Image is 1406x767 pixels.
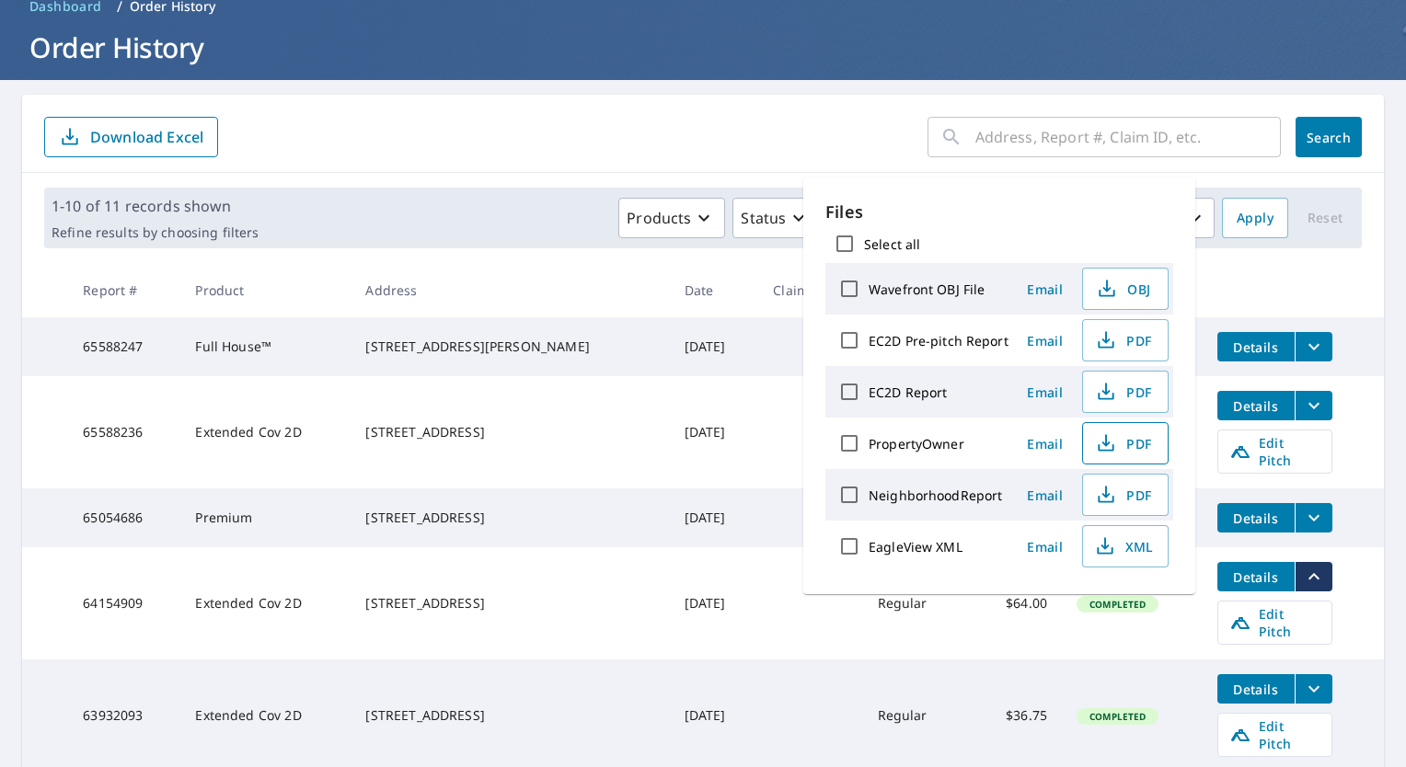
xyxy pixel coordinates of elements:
span: Email [1023,435,1067,452]
div: [STREET_ADDRESS] [365,423,654,441]
button: Email [1016,275,1075,303]
button: detailsBtn-65588247 [1217,332,1295,361]
span: Details [1228,681,1284,698]
span: Details [1228,338,1284,356]
div: [STREET_ADDRESS][PERSON_NAME] [365,338,654,356]
td: 65588247 [68,317,180,376]
p: Refine results by choosing filters [52,224,259,241]
td: Extended Cov 2D [180,376,351,488]
button: filesDropdownBtn-65588247 [1295,332,1332,361]
p: Files [825,200,1173,224]
p: Products [627,207,691,229]
td: 65054686 [68,488,180,547]
label: EagleView XML [869,538,962,555]
th: Date [670,263,759,317]
td: Extended Cov 2D [180,547,351,659]
div: [STREET_ADDRESS] [365,706,654,725]
td: 65588236 [68,376,180,488]
label: NeighborhoodReport [869,487,1002,504]
td: 64154909 [68,547,180,659]
button: PDF [1082,474,1169,516]
span: Details [1228,397,1284,415]
button: Search [1296,117,1362,157]
button: Status [732,198,820,238]
a: Edit Pitch [1217,601,1332,645]
span: Email [1023,538,1067,555]
button: Apply [1222,198,1288,238]
td: Full House™ [180,317,351,376]
span: PDF [1094,484,1153,506]
p: 1-10 of 11 records shown [52,195,259,217]
span: Details [1228,509,1284,527]
span: Completed [1078,710,1157,723]
button: Email [1016,378,1075,406]
span: Email [1023,487,1067,504]
button: PDF [1082,319,1169,361]
div: [STREET_ADDRESS] [365,509,654,527]
th: Report # [68,263,180,317]
span: OBJ [1094,278,1153,300]
button: Email [1016,532,1075,561]
button: filesDropdownBtn-63932093 [1295,674,1332,704]
button: PDF [1082,371,1169,413]
button: Products [618,198,725,238]
th: Claim ID [758,263,862,317]
th: Product [180,263,351,317]
button: Email [1016,429,1075,458]
p: Status [741,207,786,229]
span: Completed [1078,598,1157,611]
button: detailsBtn-65588236 [1217,391,1295,420]
span: Search [1310,129,1347,146]
td: [DATE] [670,488,759,547]
button: Download Excel [44,117,218,157]
span: Edit Pitch [1229,605,1320,640]
th: Address [351,263,669,317]
button: Email [1016,326,1075,355]
td: [DATE] [670,317,759,376]
label: PropertyOwner [869,435,964,452]
a: Edit Pitch [1217,429,1332,474]
label: EC2D Pre-pitch Report [869,332,1008,349]
a: Edit Pitch [1217,713,1332,757]
span: Edit Pitch [1229,434,1320,469]
td: [DATE] [670,547,759,659]
span: Email [1023,332,1067,349]
span: XML [1094,535,1153,557]
span: Email [1023,383,1067,401]
span: Email [1023,280,1067,298]
p: Download Excel [90,127,203,147]
td: [DATE] [670,376,759,488]
span: PDF [1094,432,1153,454]
span: Details [1228,568,1284,586]
span: PDF [1094,381,1153,403]
td: Premium [180,488,351,547]
div: [STREET_ADDRESS] [365,594,654,612]
span: Apply [1237,207,1273,230]
button: detailsBtn-65054686 [1217,503,1295,532]
button: Email [1016,481,1075,509]
label: Wavefront OBJ File [869,280,985,298]
button: detailsBtn-63932093 [1217,674,1295,704]
h1: Order History [22,29,1384,66]
button: OBJ [1082,268,1169,310]
label: Select all [864,235,920,253]
td: $64.00 [963,547,1062,659]
input: Address, Report #, Claim ID, etc. [975,111,1281,163]
span: PDF [1094,329,1153,351]
td: Regular [863,547,964,659]
button: detailsBtn-64154909 [1217,562,1295,591]
button: filesDropdownBtn-65054686 [1295,503,1332,532]
button: PDF [1082,422,1169,464]
button: filesDropdownBtn-65588236 [1295,391,1332,420]
span: Edit Pitch [1229,717,1320,752]
label: EC2D Report [869,383,947,401]
button: filesDropdownBtn-64154909 [1295,562,1332,591]
button: XML [1082,525,1169,567]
